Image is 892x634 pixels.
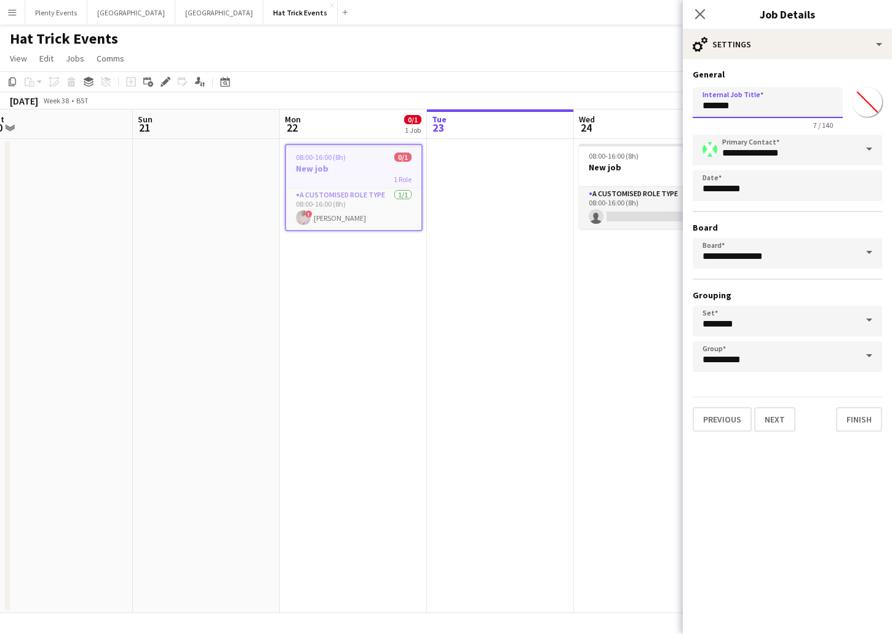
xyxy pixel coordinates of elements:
[404,115,421,124] span: 0/1
[683,6,892,22] h3: Job Details
[41,96,71,105] span: Week 38
[61,50,89,66] a: Jobs
[10,30,118,48] h1: Hat Trick Events
[693,290,882,301] h3: Grouping
[10,53,27,64] span: View
[693,407,752,432] button: Previous
[296,153,346,162] span: 08:00-16:00 (8h)
[394,153,412,162] span: 0/1
[754,407,795,432] button: Next
[394,175,412,184] span: 1 Role
[579,114,595,125] span: Wed
[693,222,882,233] h3: Board
[136,121,153,135] span: 21
[138,114,153,125] span: Sun
[286,163,421,174] h3: New job
[430,121,447,135] span: 23
[175,1,263,25] button: [GEOGRAPHIC_DATA]
[836,407,882,432] button: Finish
[579,187,717,229] app-card-role: A Customised Role Type0/108:00-16:00 (8h)
[87,1,175,25] button: [GEOGRAPHIC_DATA]
[579,162,717,173] h3: New job
[5,50,32,66] a: View
[66,53,84,64] span: Jobs
[693,69,882,80] h3: General
[34,50,58,66] a: Edit
[432,114,447,125] span: Tue
[285,114,301,125] span: Mon
[10,95,38,107] div: [DATE]
[263,1,338,25] button: Hat Trick Events
[25,1,87,25] button: Plenty Events
[92,50,129,66] a: Comms
[579,144,717,229] app-job-card: 08:00-16:00 (8h)0/1New job1 RoleA Customised Role Type0/108:00-16:00 (8h)
[286,188,421,230] app-card-role: A Customised Role Type1/108:00-16:00 (8h)![PERSON_NAME]
[285,144,423,231] app-job-card: 08:00-16:00 (8h)0/1New job1 RoleA Customised Role Type1/108:00-16:00 (8h)![PERSON_NAME]
[577,121,595,135] span: 24
[405,125,421,135] div: 1 Job
[589,151,639,160] span: 08:00-16:00 (8h)
[283,121,301,135] span: 22
[803,121,843,130] span: 7 / 140
[39,53,54,64] span: Edit
[97,53,124,64] span: Comms
[305,210,313,218] span: !
[76,96,89,105] div: BST
[683,30,892,59] div: Settings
